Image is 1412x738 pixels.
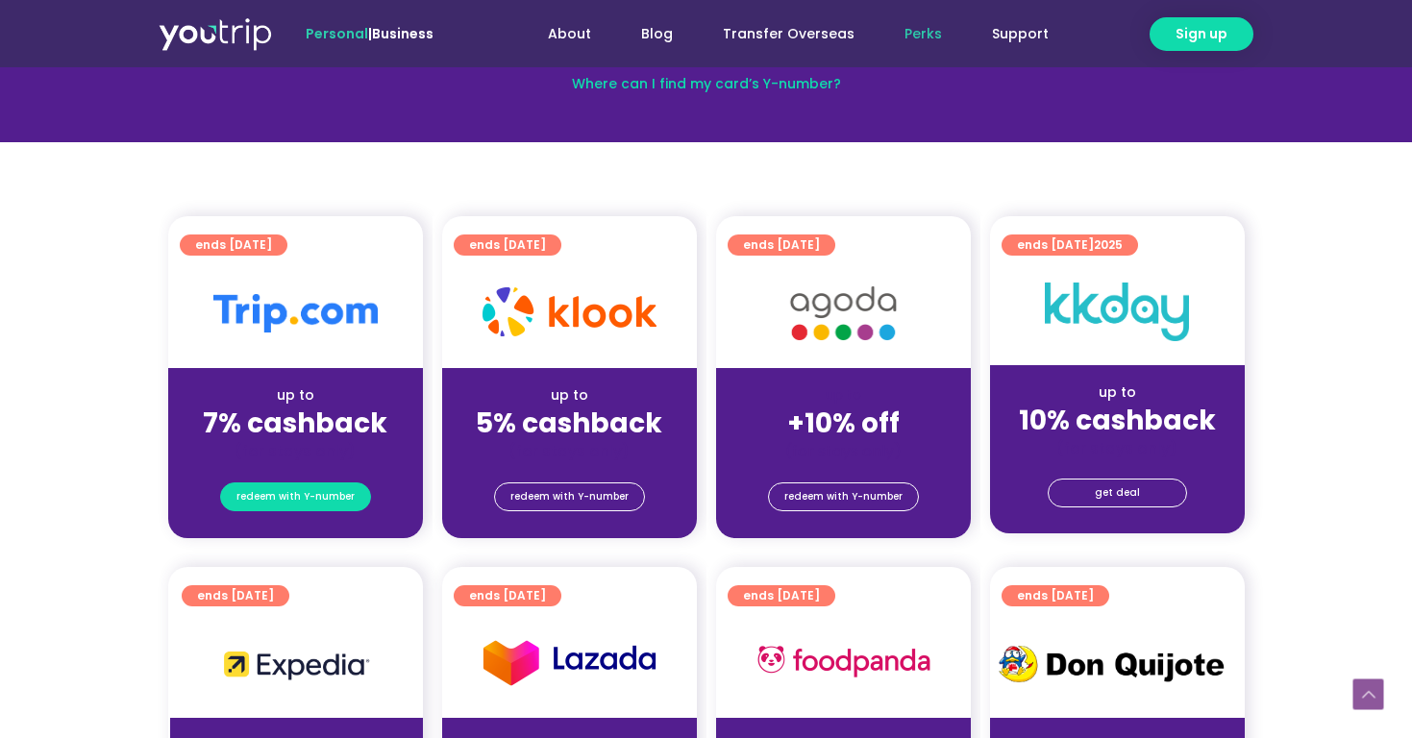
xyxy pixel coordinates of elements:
a: ends [DATE] [728,585,835,606]
span: get deal [1095,480,1140,506]
a: get deal [1048,479,1187,507]
a: Blog [616,16,698,52]
a: ends [DATE] [1002,585,1109,606]
span: ends [DATE] [195,234,272,256]
span: ends [DATE] [743,585,820,606]
div: up to [458,385,681,406]
a: About [523,16,616,52]
div: (for stays only) [731,441,955,461]
a: ends [DATE] [182,585,289,606]
a: Transfer Overseas [698,16,879,52]
strong: 7% cashback [203,405,387,442]
a: Perks [879,16,967,52]
span: up to [826,385,861,405]
a: redeem with Y-number [768,482,919,511]
span: ends [DATE] [743,234,820,256]
a: Support [967,16,1074,52]
div: (for stays only) [1005,438,1229,458]
a: ends [DATE] [728,234,835,256]
span: redeem with Y-number [510,483,629,510]
strong: +10% off [787,405,900,442]
span: | [306,24,434,43]
span: ends [DATE] [469,585,546,606]
a: redeem with Y-number [494,482,645,511]
span: Sign up [1176,24,1227,44]
div: (for stays only) [184,441,408,461]
a: redeem with Y-number [220,482,371,511]
span: ends [DATE] [197,585,274,606]
span: redeem with Y-number [236,483,355,510]
span: ends [DATE] [469,234,546,256]
span: ends [DATE] [1017,585,1094,606]
strong: 5% cashback [476,405,662,442]
span: redeem with Y-number [784,483,903,510]
strong: 10% cashback [1019,402,1216,439]
a: ends [DATE] [454,585,561,606]
a: Sign up [1150,17,1253,51]
a: Where can I find my card’s Y-number? [572,74,841,93]
a: ends [DATE] [454,234,561,256]
div: up to [184,385,408,406]
nav: Menu [485,16,1074,52]
div: (for stays only) [458,441,681,461]
a: ends [DATE] [180,234,287,256]
a: ends [DATE]2025 [1002,234,1138,256]
span: ends [DATE] [1017,234,1123,256]
a: Business [372,24,434,43]
div: up to [1005,382,1229,403]
span: Personal [306,24,368,43]
span: 2025 [1094,236,1123,253]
